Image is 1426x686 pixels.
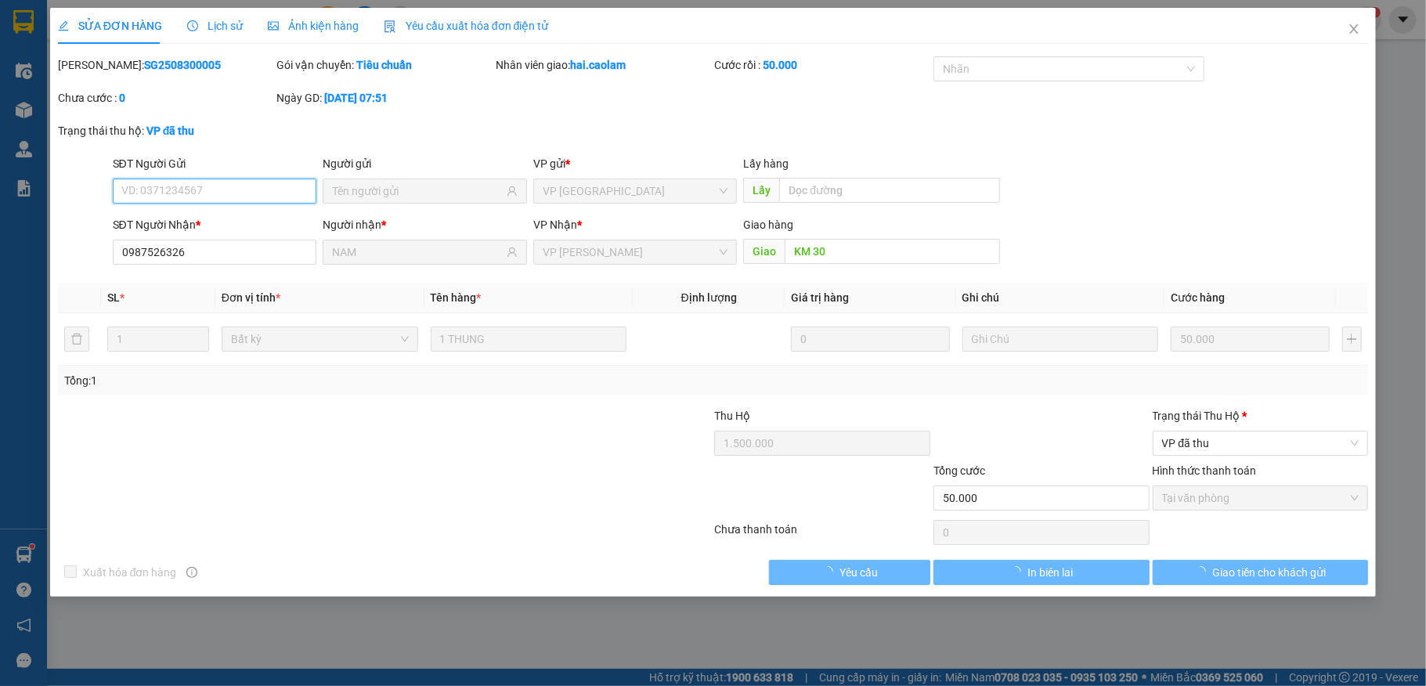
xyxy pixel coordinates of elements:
[186,567,197,578] span: info-circle
[956,283,1165,313] th: Ghi chú
[933,560,1150,585] button: In biên lai
[222,291,280,304] span: Đơn vị tính
[1027,564,1073,581] span: In biên lai
[384,20,396,33] img: icon
[323,155,527,172] div: Người gửi
[268,20,279,31] span: picture
[323,216,527,233] div: Người nhận
[146,125,195,137] b: VP đã thu
[533,218,577,231] span: VP Nhận
[384,20,549,32] span: Yêu cầu xuất hóa đơn điện tử
[431,327,627,352] input: VD: Bàn, Ghế
[496,56,712,74] div: Nhân viên giao:
[1162,431,1359,455] span: VP đã thu
[113,216,317,233] div: SĐT Người Nhận
[170,20,208,57] img: logo.jpg
[1171,291,1225,304] span: Cước hàng
[187,20,243,32] span: Lịch sử
[119,92,125,104] b: 0
[543,179,728,203] span: VP Sài Gòn
[1332,8,1376,52] button: Close
[714,56,930,74] div: Cước rồi :
[1010,566,1027,577] span: loading
[507,247,518,258] span: user
[58,89,274,107] div: Chưa cước :
[101,23,150,150] b: BIÊN NHẬN GỬI HÀNG HÓA
[431,291,482,304] span: Tên hàng
[1212,564,1326,581] span: Giao tiền cho khách gửi
[1195,566,1212,577] span: loading
[1153,560,1369,585] button: Giao tiền cho khách gửi
[743,218,793,231] span: Giao hàng
[276,89,493,107] div: Ngày GD:
[20,101,88,175] b: [PERSON_NAME]
[144,59,221,71] b: SG2508300005
[779,178,1000,203] input: Dọc đường
[743,157,789,170] span: Lấy hàng
[1162,486,1359,510] span: Tại văn phòng
[962,327,1159,352] input: Ghi Chú
[681,291,737,304] span: Định lượng
[64,372,551,389] div: Tổng: 1
[276,56,493,74] div: Gói vận chuyển:
[743,178,779,203] span: Lấy
[1153,464,1257,477] label: Hình thức thanh toán
[763,59,797,71] b: 50.000
[543,240,728,264] span: VP Phan Thiết
[713,521,932,548] div: Chưa thanh toán
[769,560,930,585] button: Yêu cầu
[187,20,198,31] span: clock-circle
[533,155,738,172] div: VP gửi
[1171,327,1329,352] input: 0
[1348,23,1360,35] span: close
[58,56,274,74] div: [PERSON_NAME]:
[839,564,878,581] span: Yêu cầu
[58,20,162,32] span: SỬA ĐƠN HÀNG
[132,60,215,72] b: [DOMAIN_NAME]
[332,244,504,261] input: Tên người nhận
[1153,407,1369,424] div: Trạng thái Thu Hộ
[58,20,69,31] span: edit
[743,239,785,264] span: Giao
[64,327,89,352] button: delete
[791,291,849,304] span: Giá trị hàng
[714,410,750,422] span: Thu Hộ
[822,566,839,577] span: loading
[791,327,949,352] input: 0
[58,122,328,139] div: Trạng thái thu hộ:
[507,186,518,197] span: user
[132,74,215,94] li: (c) 2017
[570,59,626,71] b: hai.caolam
[933,464,985,477] span: Tổng cước
[268,20,359,32] span: Ảnh kiện hàng
[107,291,120,304] span: SL
[77,564,183,581] span: Xuất hóa đơn hàng
[231,327,409,351] span: Bất kỳ
[356,59,412,71] b: Tiêu chuẩn
[113,155,317,172] div: SĐT Người Gửi
[1342,327,1363,352] button: plus
[324,92,388,104] b: [DATE] 07:51
[785,239,1000,264] input: Dọc đường
[332,182,504,200] input: Tên người gửi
